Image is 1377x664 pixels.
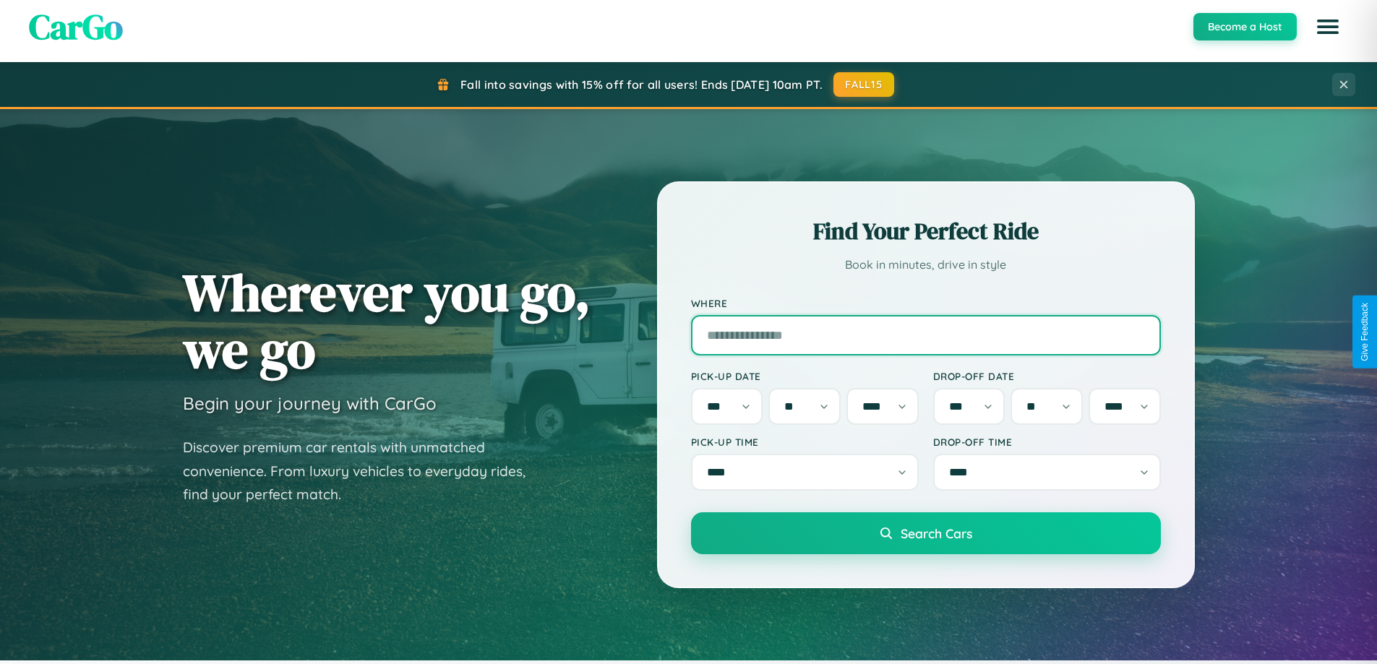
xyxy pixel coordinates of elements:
span: CarGo [29,3,123,51]
label: Where [691,297,1161,309]
h3: Begin your journey with CarGo [183,392,437,414]
button: Open menu [1308,7,1348,47]
button: Become a Host [1193,13,1297,40]
label: Drop-off Date [933,370,1161,382]
span: Fall into savings with 15% off for all users! Ends [DATE] 10am PT. [460,77,823,92]
h2: Find Your Perfect Ride [691,215,1161,247]
p: Book in minutes, drive in style [691,254,1161,275]
button: FALL15 [833,72,894,97]
span: Search Cars [901,525,972,541]
button: Search Cars [691,512,1161,554]
label: Pick-up Date [691,370,919,382]
div: Give Feedback [1360,303,1370,361]
label: Drop-off Time [933,436,1161,448]
h1: Wherever you go, we go [183,264,591,378]
p: Discover premium car rentals with unmatched convenience. From luxury vehicles to everyday rides, ... [183,436,544,506]
label: Pick-up Time [691,436,919,448]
